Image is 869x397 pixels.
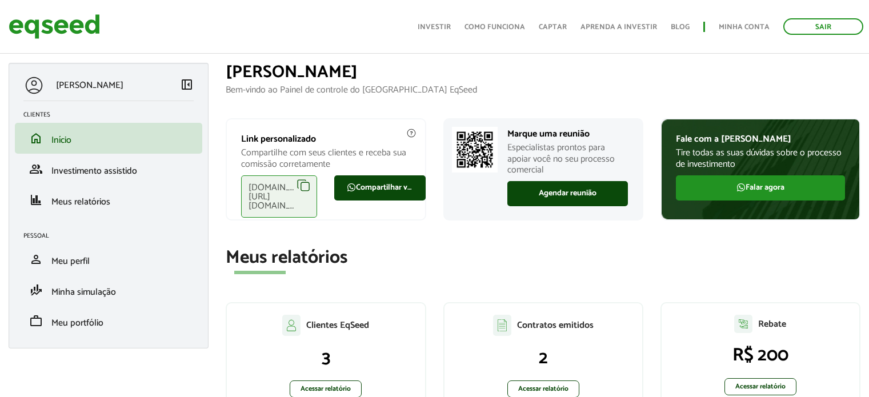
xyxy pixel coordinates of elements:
[51,163,137,179] span: Investimento assistido
[580,23,657,31] a: Aprenda a investir
[347,183,356,192] img: FaWhatsapp.svg
[456,347,631,369] p: 2
[29,314,43,328] span: work
[23,131,194,145] a: homeInício
[507,129,628,139] p: Marque uma reunião
[51,133,71,148] span: Início
[23,252,194,266] a: personMeu perfil
[676,147,845,169] p: Tire todas as suas dúvidas sobre o processo de investimento
[51,284,116,300] span: Minha simulação
[15,306,202,336] li: Meu portfólio
[51,254,90,269] span: Meu perfil
[23,111,202,118] h2: Clientes
[180,78,194,91] span: left_panel_close
[29,252,43,266] span: person
[241,134,410,145] p: Link personalizado
[676,175,845,200] a: Falar agora
[23,314,194,328] a: workMeu portfólio
[671,23,690,31] a: Blog
[180,78,194,94] a: Colapsar menu
[15,275,202,306] li: Minha simulação
[418,23,451,31] a: Investir
[734,315,752,333] img: agent-relatorio.svg
[719,23,770,31] a: Minha conta
[29,193,43,207] span: finance
[23,162,194,176] a: groupInvestimento assistido
[724,378,796,395] a: Acessar relatório
[23,193,194,207] a: financeMeus relatórios
[452,127,498,173] img: Marcar reunião com consultor
[15,244,202,275] li: Meu perfil
[15,123,202,154] li: Início
[334,175,426,200] a: Compartilhar via WhatsApp
[226,248,860,268] h2: Meus relatórios
[56,80,123,91] p: [PERSON_NAME]
[241,147,410,169] p: Compartilhe com seus clientes e receba sua comissão corretamente
[676,134,845,145] p: Fale com a [PERSON_NAME]
[15,185,202,215] li: Meus relatórios
[15,154,202,185] li: Investimento assistido
[29,283,43,297] span: finance_mode
[226,63,860,82] h1: [PERSON_NAME]
[9,11,100,42] img: EqSeed
[758,319,786,330] p: Rebate
[736,183,746,192] img: FaWhatsapp.svg
[238,347,413,369] p: 3
[241,175,317,218] div: [DOMAIN_NAME][URL][DOMAIN_NAME]
[783,18,863,35] a: Sair
[29,162,43,176] span: group
[464,23,525,31] a: Como funciona
[673,344,848,366] p: R$ 200
[539,23,567,31] a: Captar
[507,142,628,175] p: Especialistas prontos para apoiar você no seu processo comercial
[226,85,860,95] p: Bem-vindo ao Painel de controle do [GEOGRAPHIC_DATA] EqSeed
[23,283,194,297] a: finance_modeMinha simulação
[517,320,594,331] p: Contratos emitidos
[282,315,301,335] img: agent-clientes.svg
[507,181,628,206] a: Agendar reunião
[29,131,43,145] span: home
[51,194,110,210] span: Meus relatórios
[306,320,369,331] p: Clientes EqSeed
[406,128,417,138] img: agent-meulink-info2.svg
[493,315,511,336] img: agent-contratos.svg
[51,315,103,331] span: Meu portfólio
[23,232,202,239] h2: Pessoal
